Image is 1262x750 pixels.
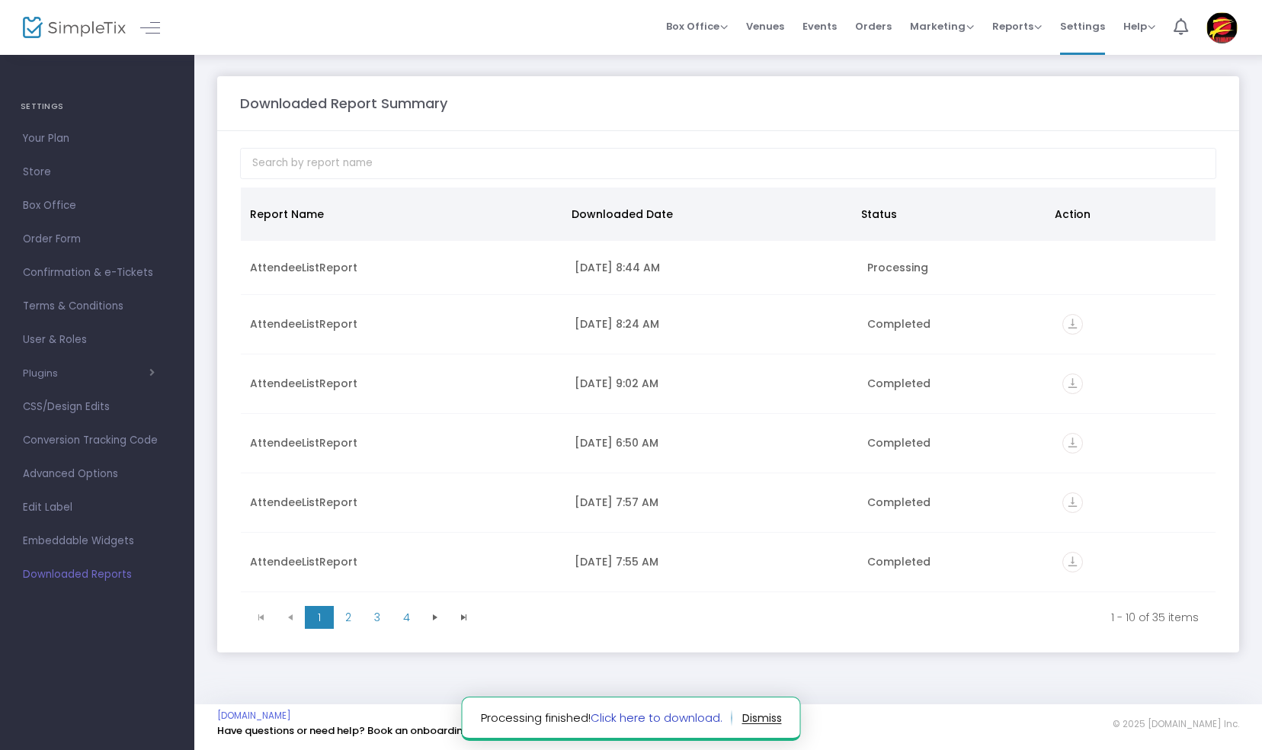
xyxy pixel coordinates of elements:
span: Orders [855,7,892,46]
span: Box Office [666,19,728,34]
a: Have questions or need help? Book an onboarding session here [217,723,533,738]
span: Your Plan [23,129,171,149]
div: https://go.SimpleTix.com/lzlbk [1062,433,1206,454]
span: Page 3 [363,606,392,629]
span: CSS/Design Edits [23,397,171,417]
div: Completed [867,495,1044,510]
span: Processing finished! [481,710,732,727]
a: vertical_align_bottom [1062,556,1083,572]
div: 9/11/2025 6:50 AM [575,435,849,450]
span: Conversion Tracking Code [23,431,171,450]
div: https://go.SimpleTix.com/r2h5y [1062,492,1206,513]
div: https://go.SimpleTix.com/797pq [1062,373,1206,394]
i: vertical_align_bottom [1062,492,1083,513]
a: [DOMAIN_NAME] [217,710,291,722]
div: Processing [867,260,1044,275]
span: Terms & Conditions [23,296,171,316]
span: Page 1 [305,606,334,629]
span: Box Office [23,196,171,216]
span: Confirmation & e-Tickets [23,263,171,283]
div: Completed [867,554,1044,569]
th: Report Name [241,187,562,241]
a: vertical_align_bottom [1062,437,1083,453]
div: 9/13/2025 8:24 AM [575,316,849,332]
th: Action [1046,187,1206,241]
span: Venues [746,7,784,46]
i: vertical_align_bottom [1062,314,1083,335]
span: © 2025 [DOMAIN_NAME] Inc. [1113,718,1239,730]
div: https://go.SimpleTix.com/wgaa6 [1062,552,1206,572]
th: Status [852,187,1045,241]
span: Page 2 [334,606,363,629]
div: 9/10/2025 7:57 AM [575,495,849,510]
a: vertical_align_bottom [1062,378,1083,393]
span: Events [802,7,837,46]
button: dismiss [742,706,782,730]
input: Search by report name [240,148,1216,179]
i: vertical_align_bottom [1062,433,1083,454]
span: Go to the next page [421,606,450,629]
m-panel-title: Downloaded Report Summary [240,93,447,114]
span: Settings [1060,7,1105,46]
span: Page 4 [392,606,421,629]
i: vertical_align_bottom [1062,373,1083,394]
a: Click here to download. [591,710,722,726]
span: Edit Label [23,498,171,518]
a: vertical_align_bottom [1062,497,1083,512]
div: Completed [867,316,1044,332]
span: Go to the last page [450,606,479,629]
div: AttendeeListReport [250,554,556,569]
h4: SETTINGS [21,91,174,122]
span: Go to the last page [458,611,470,623]
span: Downloaded Reports [23,565,171,585]
i: vertical_align_bottom [1062,552,1083,572]
span: Marketing [910,19,974,34]
span: Order Form [23,229,171,249]
span: Reports [992,19,1042,34]
div: AttendeeListReport [250,260,556,275]
div: AttendeeListReport [250,435,556,450]
span: Advanced Options [23,464,171,484]
span: User & Roles [23,330,171,350]
span: Help [1123,19,1155,34]
div: https://go.SimpleTix.com/ceym7 [1062,314,1206,335]
span: Store [23,162,171,182]
div: Completed [867,376,1044,391]
kendo-pager-info: 1 - 10 of 35 items [489,610,1199,625]
span: Go to the next page [429,611,441,623]
div: Data table [241,187,1216,599]
button: Plugins [23,367,155,380]
div: AttendeeListReport [250,376,556,391]
div: 9/10/2025 7:55 AM [575,554,849,569]
div: Completed [867,435,1044,450]
span: Embeddable Widgets [23,531,171,551]
div: AttendeeListReport [250,495,556,510]
div: 9/14/2025 8:44 AM [575,260,849,275]
a: vertical_align_bottom [1062,319,1083,334]
div: 9/12/2025 9:02 AM [575,376,849,391]
th: Downloaded Date [562,187,852,241]
div: AttendeeListReport [250,316,556,332]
